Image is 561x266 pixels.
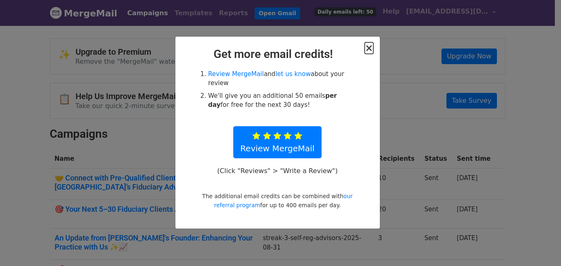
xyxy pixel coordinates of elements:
[202,193,352,208] small: The additional email credits can be combined with for up to 400 emails per day.
[520,227,561,266] iframe: Chat Widget
[214,193,352,208] a: our referral program
[276,70,311,78] a: let us know
[182,47,373,61] h2: Get more email credits!
[208,92,337,109] strong: per day
[208,91,356,110] li: We'll give you an additional 50 emails for free for the next 30 days!
[208,70,264,78] a: Review MergeMail
[213,167,342,175] p: (Click "Reviews" > "Write a Review")
[365,43,373,53] button: Close
[233,126,322,158] a: Review MergeMail
[208,69,356,88] li: and about your review
[365,42,373,54] span: ×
